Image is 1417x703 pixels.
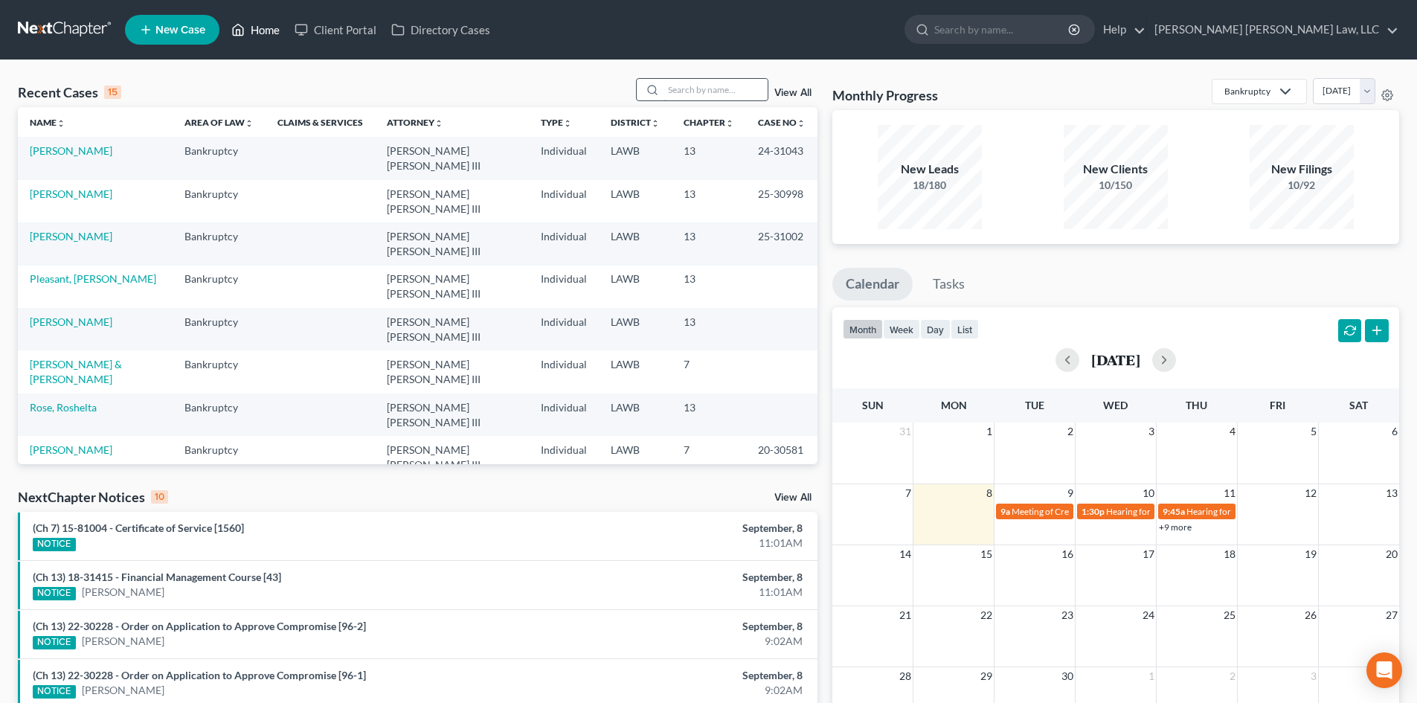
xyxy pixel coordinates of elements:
a: [PERSON_NAME] [PERSON_NAME] Law, LLC [1147,16,1398,43]
td: Individual [529,180,599,222]
div: September, 8 [556,668,803,683]
span: Mon [941,399,967,411]
input: Search by name... [663,79,768,100]
a: (Ch 13) 22-30228 - Order on Application to Approve Compromise [96-2] [33,620,366,632]
a: Client Portal [287,16,384,43]
span: 21 [898,606,913,624]
td: 13 [672,137,746,179]
span: 3 [1309,667,1318,685]
a: Pleasant, [PERSON_NAME] [30,272,156,285]
td: 7 [672,436,746,478]
div: Open Intercom Messenger [1366,652,1402,688]
button: week [883,319,920,339]
td: 25-31002 [746,222,817,265]
a: [PERSON_NAME] [30,144,112,157]
a: Calendar [832,268,913,301]
div: 9:02AM [556,634,803,649]
td: Individual [529,394,599,436]
div: 10/150 [1064,178,1168,193]
a: Home [224,16,287,43]
span: 25 [1222,606,1237,624]
a: [PERSON_NAME] [82,634,164,649]
span: Meeting of Creditors for [PERSON_NAME] [1012,506,1177,517]
input: Search by name... [934,16,1070,43]
span: Tue [1025,399,1044,411]
span: 1 [1147,667,1156,685]
a: Tasks [919,268,978,301]
div: 11:01AM [556,585,803,600]
a: View All [774,88,812,98]
span: 20 [1384,545,1399,563]
span: 9:45a [1163,506,1185,517]
span: 27 [1384,606,1399,624]
td: LAWB [599,394,672,436]
span: 30 [1060,667,1075,685]
a: [PERSON_NAME] [30,443,112,456]
span: Hearing for [PERSON_NAME] & [PERSON_NAME] [1186,506,1381,517]
div: 10 [151,490,168,504]
td: 7 [672,350,746,393]
div: September, 8 [556,570,803,585]
h2: [DATE] [1091,352,1140,367]
td: Bankruptcy [173,436,266,478]
span: 2 [1228,667,1237,685]
th: Claims & Services [266,107,375,137]
td: [PERSON_NAME] [PERSON_NAME] III [375,308,529,350]
a: [PERSON_NAME] [30,230,112,243]
a: [PERSON_NAME] [82,683,164,698]
td: LAWB [599,137,672,179]
div: NOTICE [33,636,76,649]
div: New Filings [1250,161,1354,178]
span: Wed [1103,399,1128,411]
span: 11 [1222,484,1237,502]
i: unfold_more [725,119,734,128]
i: unfold_more [245,119,254,128]
i: unfold_more [434,119,443,128]
a: Area of Lawunfold_more [184,117,254,128]
div: 15 [104,86,121,99]
td: Bankruptcy [173,180,266,222]
span: 3 [1147,423,1156,440]
td: 25-30998 [746,180,817,222]
span: 13 [1384,484,1399,502]
td: Bankruptcy [173,266,266,308]
td: Bankruptcy [173,222,266,265]
td: [PERSON_NAME] [PERSON_NAME] III [375,180,529,222]
div: 11:01AM [556,536,803,550]
div: NOTICE [33,685,76,699]
span: Sun [862,399,884,411]
i: unfold_more [57,119,65,128]
span: 9a [1000,506,1010,517]
td: Bankruptcy [173,350,266,393]
a: (Ch 7) 15-81004 - Certificate of Service [1560] [33,521,244,534]
td: [PERSON_NAME] [PERSON_NAME] III [375,137,529,179]
span: 18 [1222,545,1237,563]
span: 24 [1141,606,1156,624]
a: +9 more [1159,521,1192,533]
td: Individual [529,137,599,179]
span: Hearing for [PERSON_NAME] [1106,506,1222,517]
span: 23 [1060,606,1075,624]
td: [PERSON_NAME] [PERSON_NAME] III [375,222,529,265]
div: NOTICE [33,587,76,600]
td: Individual [529,436,599,478]
td: Bankruptcy [173,394,266,436]
div: September, 8 [556,619,803,634]
td: 13 [672,308,746,350]
div: 10/92 [1250,178,1354,193]
td: 13 [672,222,746,265]
td: LAWB [599,350,672,393]
a: [PERSON_NAME] [82,585,164,600]
span: 22 [979,606,994,624]
td: LAWB [599,266,672,308]
span: 10 [1141,484,1156,502]
span: 19 [1303,545,1318,563]
i: unfold_more [563,119,572,128]
span: 8 [985,484,994,502]
span: New Case [155,25,205,36]
a: Nameunfold_more [30,117,65,128]
td: 24-31043 [746,137,817,179]
span: 6 [1390,423,1399,440]
div: NOTICE [33,538,76,551]
a: Typeunfold_more [541,117,572,128]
